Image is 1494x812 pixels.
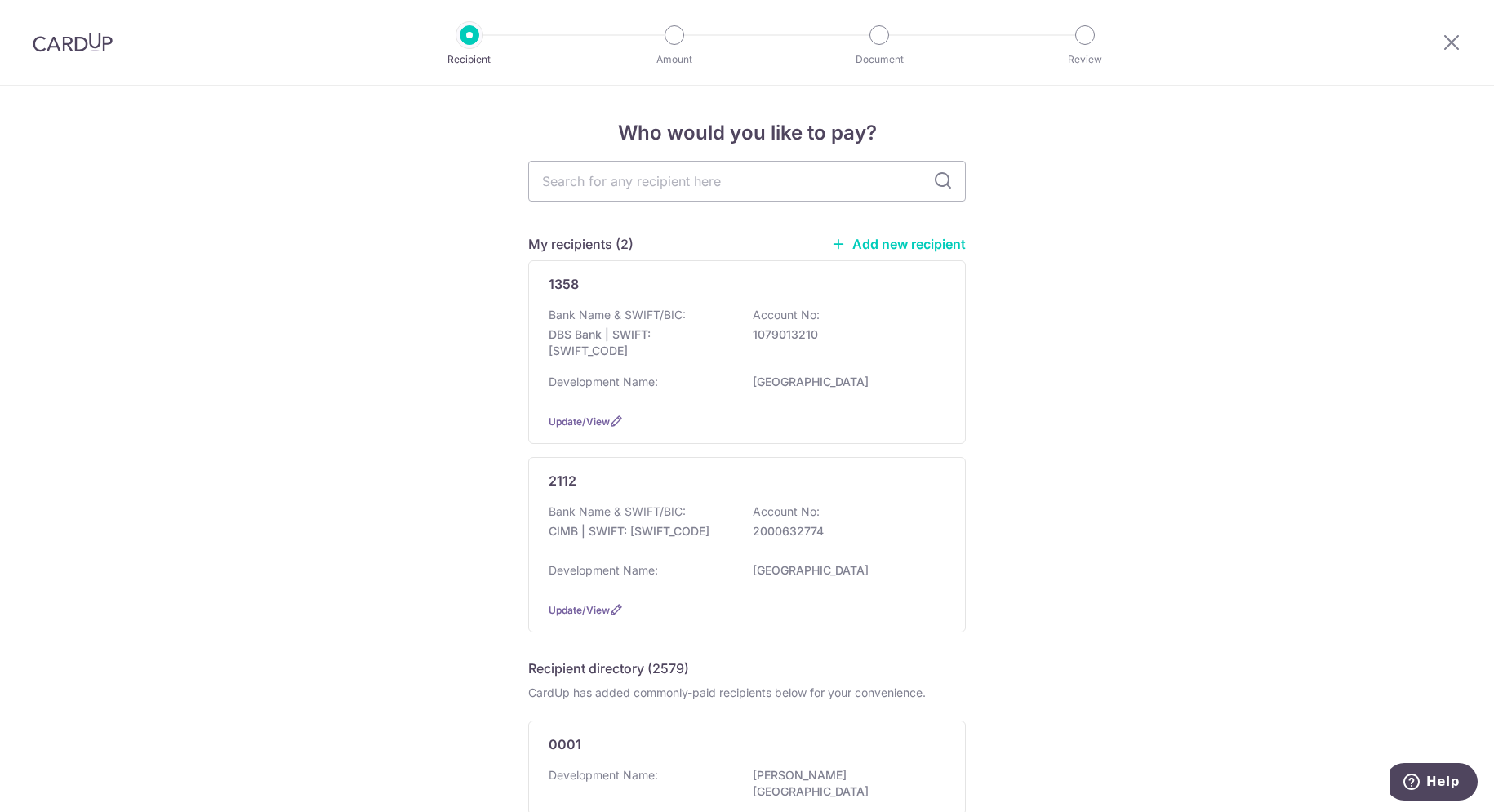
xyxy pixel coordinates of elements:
p: [PERSON_NAME][GEOGRAPHIC_DATA] [753,767,936,800]
p: [GEOGRAPHIC_DATA] [753,562,936,579]
p: [GEOGRAPHIC_DATA] [753,374,936,390]
p: CIMB | SWIFT: [SWIFT_CODE] [549,523,731,539]
p: 2000632774 [753,523,936,539]
p: Development Name: [549,562,658,579]
h5: My recipients (2) [528,234,634,254]
p: Development Name: [549,767,658,783]
h4: Who would you like to pay? [528,118,966,148]
p: Document [819,51,940,68]
p: Account No: [753,307,820,323]
p: 1079013210 [753,326,936,343]
input: Search for any recipient here [528,161,966,202]
p: 0001 [549,734,581,754]
p: DBS Bank | SWIFT: [SWIFT_CODE] [549,326,731,359]
p: Bank Name & SWIFT/BIC: [549,307,686,323]
p: 1358 [549,274,579,294]
p: Bank Name & SWIFT/BIC: [549,504,686,520]
img: CardUp [33,33,113,52]
a: Add new recipient [831,236,966,252]
p: Account No: [753,504,820,520]
p: Review [1025,51,1145,68]
div: CardUp has added commonly-paid recipients below for your convenience. [528,685,966,701]
a: Update/View [549,604,610,616]
h5: Recipient directory (2579) [528,659,689,678]
p: Development Name: [549,374,658,390]
a: Update/View [549,415,610,428]
p: 2112 [549,471,576,490]
iframe: Opens a widget where you can find more information [1390,763,1478,804]
p: Recipient [409,51,530,68]
p: Amount [614,51,735,68]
